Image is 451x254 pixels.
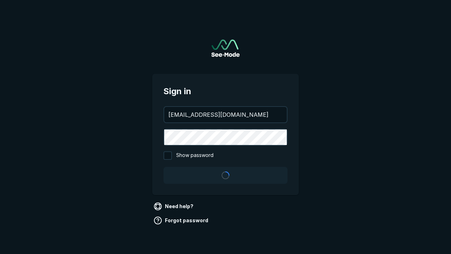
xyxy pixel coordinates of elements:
span: Show password [176,151,214,160]
a: Go to sign in [211,40,240,57]
a: Need help? [152,201,196,212]
a: Forgot password [152,215,211,226]
img: See-Mode Logo [211,40,240,57]
input: your@email.com [164,107,287,122]
span: Sign in [163,85,288,98]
